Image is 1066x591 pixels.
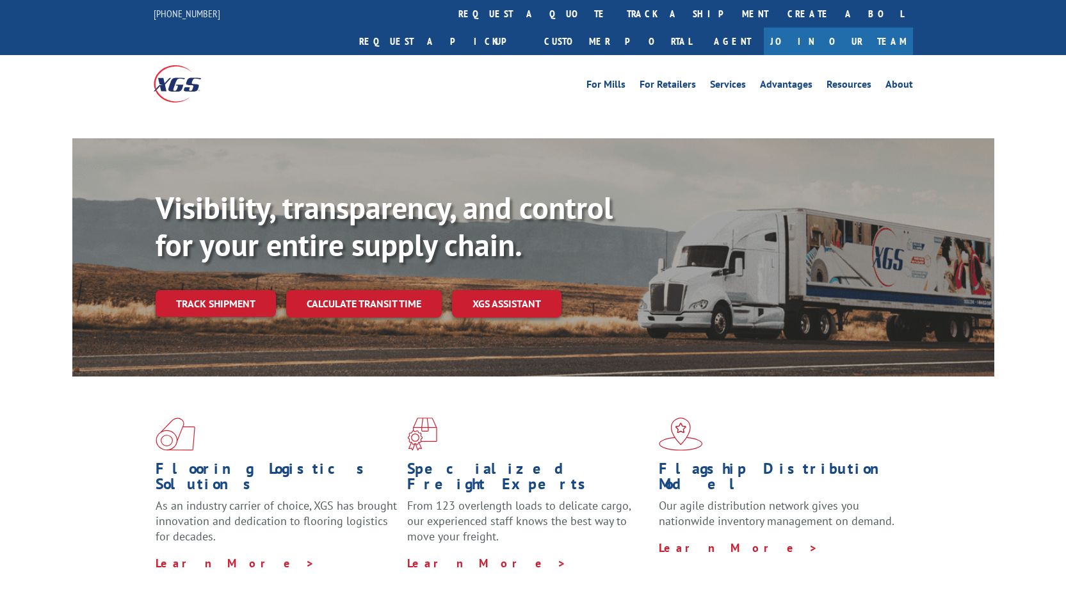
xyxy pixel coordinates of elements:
[286,290,442,318] a: Calculate transit time
[586,79,626,93] a: For Mills
[407,417,437,451] img: xgs-icon-focused-on-flooring-red
[640,79,696,93] a: For Retailers
[156,188,613,264] b: Visibility, transparency, and control for your entire supply chain.
[659,461,901,498] h1: Flagship Distribution Model
[764,28,913,55] a: Join Our Team
[535,28,701,55] a: Customer Portal
[760,79,812,93] a: Advantages
[659,540,818,555] a: Learn More >
[350,28,535,55] a: Request a pickup
[407,461,649,498] h1: Specialized Freight Experts
[156,498,397,544] span: As an industry carrier of choice, XGS has brought innovation and dedication to flooring logistics...
[156,417,195,451] img: xgs-icon-total-supply-chain-intelligence-red
[659,498,894,528] span: Our agile distribution network gives you nationwide inventory management on demand.
[156,290,276,317] a: Track shipment
[885,79,913,93] a: About
[827,79,871,93] a: Resources
[659,417,703,451] img: xgs-icon-flagship-distribution-model-red
[452,290,561,318] a: XGS ASSISTANT
[154,7,220,20] a: [PHONE_NUMBER]
[407,498,649,555] p: From 123 overlength loads to delicate cargo, our experienced staff knows the best way to move you...
[710,79,746,93] a: Services
[407,556,567,571] a: Learn More >
[156,556,315,571] a: Learn More >
[701,28,764,55] a: Agent
[156,461,398,498] h1: Flooring Logistics Solutions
